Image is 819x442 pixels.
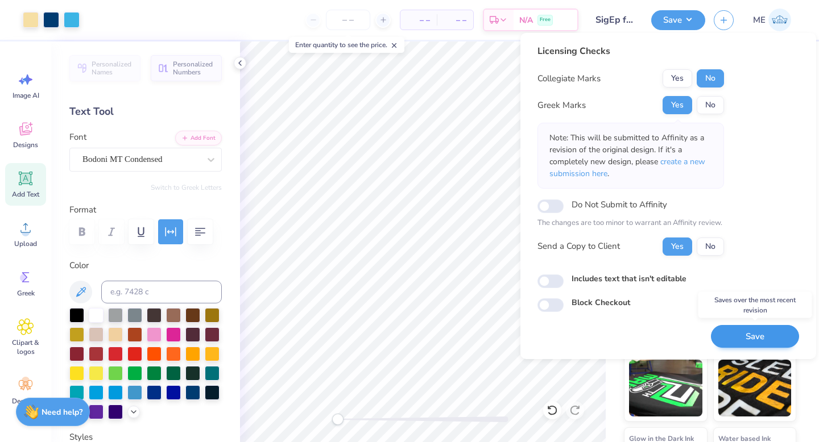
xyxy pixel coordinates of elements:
span: Add Text [12,190,39,199]
input: – – [326,10,370,30]
span: Decorate [12,397,39,406]
button: Add Font [175,131,222,145]
button: Save [711,325,799,348]
div: Accessibility label [332,414,344,425]
span: Designs [13,140,38,149]
button: Switch to Greek Letters [151,183,222,192]
img: Maria Espena [768,9,791,31]
strong: Need help? [42,407,82,418]
button: Yes [663,96,692,114]
button: Personalized Numbers [151,55,222,81]
span: Greek [17,289,35,298]
span: Clipart & logos [7,338,44,356]
div: Enter quantity to see the price. [289,37,404,53]
label: Do Not Submit to Affinity [572,197,667,212]
span: – – [444,14,466,26]
span: Upload [14,239,37,248]
label: Block Checkout [572,297,630,308]
img: Neon Ink [629,360,702,416]
p: Note: This will be submitted to Affinity as a revision of the original design. If it's a complete... [549,132,712,180]
div: Licensing Checks [537,44,724,58]
span: Personalized Names [92,60,134,76]
div: Greek Marks [537,99,586,112]
p: The changes are too minor to warrant an Affinity review. [537,218,724,229]
button: Save [651,10,705,30]
label: Includes text that isn't editable [572,273,686,285]
label: Color [69,259,222,272]
img: Metallic & Glitter Ink [718,360,792,416]
button: No [697,69,724,87]
button: Yes [663,237,692,256]
input: Untitled Design [587,9,643,31]
button: Personalized Names [69,55,140,81]
button: Yes [663,69,692,87]
span: ME [753,14,766,27]
label: Font [69,131,86,144]
span: Image AI [13,91,39,100]
div: Text Tool [69,104,222,119]
span: – – [407,14,430,26]
div: Collegiate Marks [537,72,601,85]
button: No [697,96,724,114]
input: e.g. 7428 c [101,281,222,303]
div: Saves over the most recent revision [698,292,812,318]
a: ME [748,9,796,31]
div: Send a Copy to Client [537,240,620,253]
span: Free [540,16,551,24]
span: N/A [519,14,533,26]
span: Personalized Numbers [173,60,215,76]
button: No [697,237,724,256]
label: Format [69,203,222,216]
